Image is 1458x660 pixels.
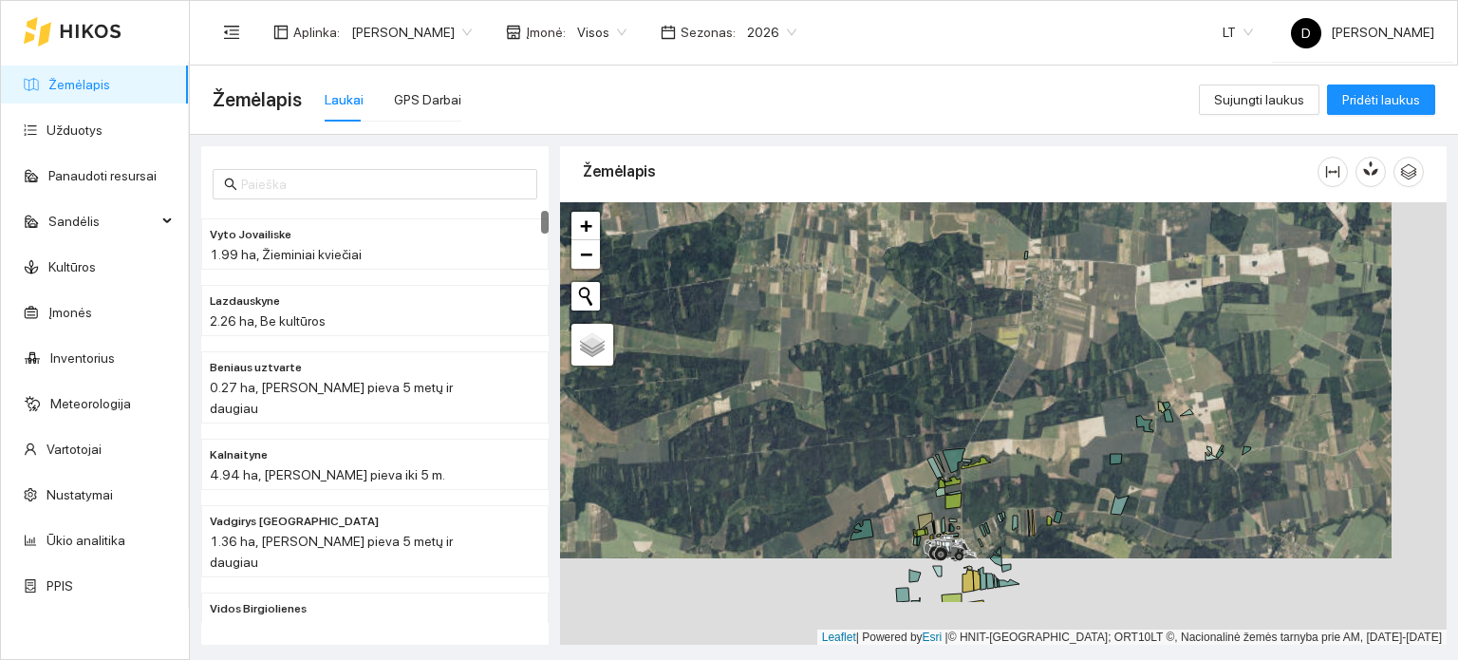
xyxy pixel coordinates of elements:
[583,144,1318,198] div: Žemėlapis
[1223,18,1253,47] span: LT
[48,259,96,274] a: Kultūros
[210,292,280,311] span: Lazdauskyne
[1301,18,1311,48] span: D
[210,247,362,262] span: 1.99 ha, Žieminiai kviečiai
[213,13,251,51] button: menu-fold
[50,396,131,411] a: Meteorologija
[577,18,626,47] span: Visos
[681,22,736,43] span: Sezonas :
[213,85,302,115] span: Žemėlapis
[1327,92,1435,107] a: Pridėti laukus
[273,25,289,40] span: layout
[571,324,613,366] a: Layers
[210,313,326,329] span: 2.26 ha, Be kultūros
[210,226,291,244] span: Vyto Jovailiske
[47,578,73,594] a: PPIS
[1214,89,1304,110] span: Sujungti laukus
[1318,164,1347,179] span: column-width
[580,242,592,266] span: −
[241,174,526,195] input: Paieška
[580,214,592,237] span: +
[210,467,445,482] span: 4.94 ha, [PERSON_NAME] pieva iki 5 m.
[210,513,379,531] span: Vadgirys lanka
[571,240,600,269] a: Zoom out
[506,25,521,40] span: shop
[293,22,340,43] span: Aplinka :
[47,442,102,457] a: Vartotojai
[661,25,676,40] span: calendar
[923,631,943,644] a: Esri
[526,22,566,43] span: Įmonė :
[571,282,600,311] button: Initiate a new search
[48,168,157,183] a: Panaudoti resursai
[1291,25,1434,40] span: [PERSON_NAME]
[48,305,92,320] a: Įmonės
[210,534,453,570] span: 1.36 ha, [PERSON_NAME] pieva 5 metų ir daugiau
[1199,85,1319,115] button: Sujungti laukus
[571,212,600,240] a: Zoom in
[1199,92,1319,107] a: Sujungti laukus
[394,89,461,110] div: GPS Darbai
[210,600,307,618] span: Vidos Birgiolienes
[47,533,125,548] a: Ūkio analitika
[325,89,364,110] div: Laukai
[1327,85,1435,115] button: Pridėti laukus
[822,631,856,644] a: Leaflet
[945,631,948,644] span: |
[1318,157,1348,187] button: column-width
[48,202,157,240] span: Sandėlis
[48,77,110,92] a: Žemėlapis
[47,487,113,502] a: Nustatymai
[223,24,240,41] span: menu-fold
[747,18,796,47] span: 2026
[817,630,1447,646] div: | Powered by © HNIT-[GEOGRAPHIC_DATA]; ORT10LT ©, Nacionalinė žemės tarnyba prie AM, [DATE]-[DATE]
[210,446,268,464] span: Kalnaityne
[351,18,472,47] span: Dovydas Baršauskas
[47,123,103,138] a: Užduotys
[210,359,302,377] span: Beniaus uztvarte
[1342,89,1420,110] span: Pridėti laukus
[224,178,237,191] span: search
[210,380,453,416] span: 0.27 ha, [PERSON_NAME] pieva 5 metų ir daugiau
[50,350,115,366] a: Inventorius
[210,621,415,636] span: 1.34 ha, Kukurūzai žaliajam pašaru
